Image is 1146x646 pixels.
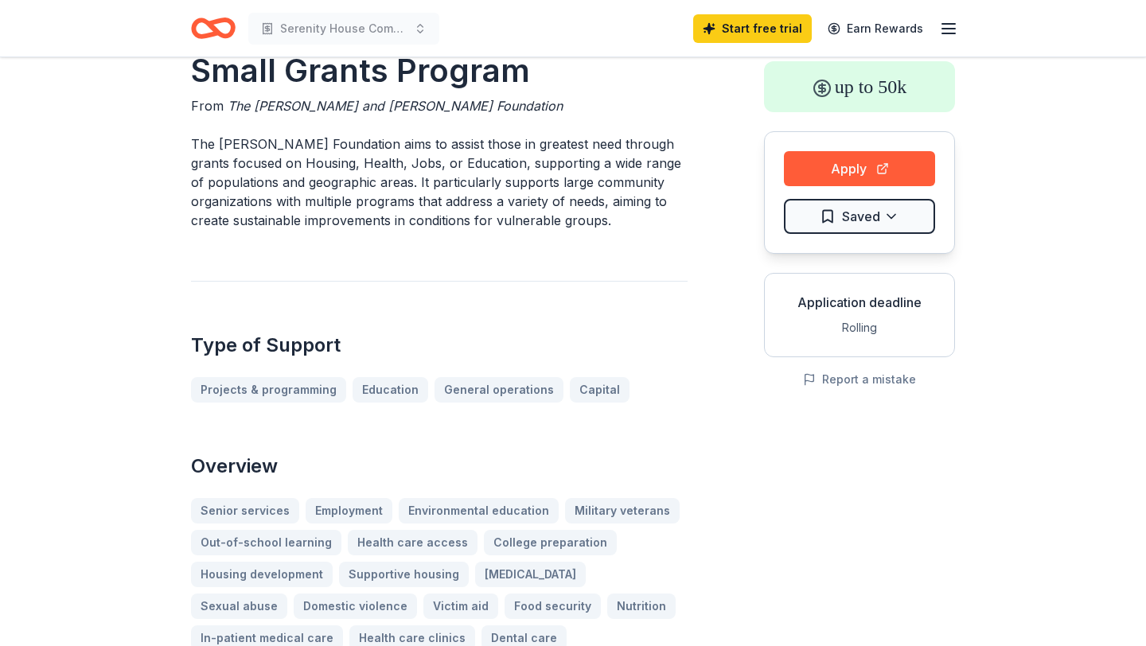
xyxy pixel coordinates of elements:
a: Start free trial [693,14,812,43]
a: General operations [435,377,563,403]
button: Report a mistake [803,370,916,389]
a: Capital [570,377,630,403]
a: Home [191,10,236,47]
a: Education [353,377,428,403]
span: The [PERSON_NAME] and [PERSON_NAME] Foundation [228,98,563,114]
div: Rolling [778,318,941,337]
a: Earn Rewards [818,14,933,43]
button: Serenity House Community Wellness Event [248,13,439,45]
p: The [PERSON_NAME] Foundation aims to assist those in greatest need through grants focused on Hous... [191,134,688,230]
span: Saved [842,206,880,227]
h2: Overview [191,453,688,479]
button: Apply [784,151,935,186]
a: Projects & programming [191,377,346,403]
div: up to 50k [764,61,955,112]
div: Application deadline [778,293,941,312]
span: Serenity House Community Wellness Event [280,19,407,38]
h2: Type of Support [191,333,688,358]
button: Saved [784,199,935,234]
div: From [191,96,688,115]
